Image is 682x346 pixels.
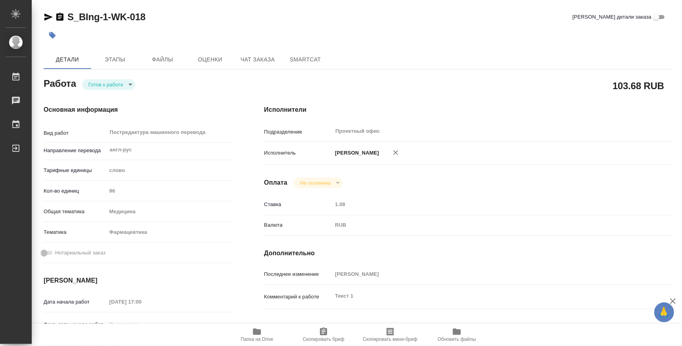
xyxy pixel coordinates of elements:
span: SmartCat [286,55,324,65]
p: Тарифные единицы [44,166,107,174]
button: Готов к работе [86,81,126,88]
div: Готов к работе [294,178,343,188]
p: [PERSON_NAME] [332,149,379,157]
textarea: Текст 1 [332,289,639,303]
span: Обновить файлы [438,336,476,342]
h4: [PERSON_NAME] [44,276,232,285]
p: Направление перевода [44,147,107,155]
span: [PERSON_NAME] детали заказа [573,13,651,21]
button: Удалить исполнителя [387,144,404,161]
p: Ставка [264,201,332,208]
div: Готов к работе [82,79,135,90]
span: Этапы [96,55,134,65]
span: Папка на Drive [241,336,273,342]
h4: Оплата [264,178,287,187]
span: Чат заказа [239,55,277,65]
div: слово [107,164,232,177]
button: Скопировать ссылку [55,12,65,22]
button: Скопировать ссылку для ЯМессенджера [44,12,53,22]
p: Дата начала работ [44,298,107,306]
p: Комментарий к работе [264,293,332,301]
p: Исполнитель [264,149,332,157]
p: Факт. дата начала работ [44,321,107,329]
h4: Дополнительно [264,249,673,258]
p: Подразделение [264,128,332,136]
span: Оценки [191,55,229,65]
h2: Работа [44,76,76,90]
div: Фармацевтика [107,226,232,239]
button: Папка на Drive [224,324,290,346]
button: Обновить файлы [423,324,490,346]
input: Пустое поле [107,185,232,197]
p: Тематика [44,228,107,236]
h4: Исполнители [264,105,673,115]
a: S_BIng-1-WK-018 [67,11,146,22]
input: Пустое поле [107,319,176,330]
p: Путь на drive [264,323,332,331]
input: Пустое поле [107,296,176,308]
span: Скопировать бриф [303,336,344,342]
h4: Основная информация [44,105,232,115]
span: Скопировать мини-бриф [363,336,417,342]
button: 🙏 [654,302,674,322]
span: 🙏 [657,304,671,321]
div: Медицина [107,205,232,218]
p: Валюта [264,221,332,229]
div: RUB [332,218,639,232]
button: Скопировать бриф [290,324,357,346]
span: Детали [48,55,86,65]
input: Пустое поле [332,199,639,210]
span: Файлы [144,55,182,65]
span: Нотариальный заказ [55,249,105,257]
p: Общая тематика [44,208,107,216]
input: Пустое поле [332,268,639,280]
button: Скопировать мини-бриф [357,324,423,346]
h2: 103.68 RUB [613,79,664,92]
button: Добавить тэг [44,27,61,44]
p: Кол-во единиц [44,187,107,195]
textarea: /Clients/[PERSON_NAME]/Orders/S_BIng-1/Translated/S_BIng-1-WK-018 [332,320,639,333]
button: Не оплачена [298,180,333,186]
p: Последнее изменение [264,270,332,278]
p: Вид работ [44,129,107,137]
